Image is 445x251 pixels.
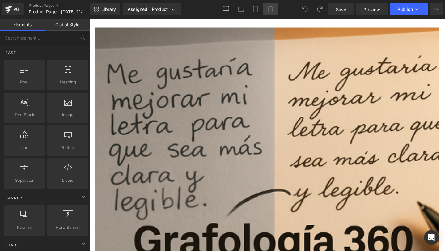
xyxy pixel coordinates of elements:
a: Tablet [248,3,263,15]
a: Laptop [233,3,248,15]
div: Open Intercom Messenger [424,230,439,245]
button: Undo [299,3,311,15]
a: v6 [2,3,24,15]
span: Heading [49,79,87,85]
button: More [430,3,443,15]
span: Button [49,144,87,151]
span: Product Page - [DATE] 21:18:06 [29,9,88,14]
a: Mobile [263,3,278,15]
a: Product Pages [29,3,100,8]
span: Image [49,112,87,118]
span: Save [336,6,346,13]
span: Parallax [6,224,43,231]
span: Separator [6,177,43,184]
a: Global Style [45,19,90,31]
span: Stack [5,242,20,248]
span: Base [5,50,17,56]
span: Publish [397,7,413,12]
a: Desktop [218,3,233,15]
span: Banner [5,195,23,201]
div: Assigned 1 Product [128,6,176,12]
div: v6 [12,5,20,13]
button: Publish [390,3,428,15]
a: New Library [90,3,120,15]
button: Redo [314,3,326,15]
a: Preview [356,3,388,15]
span: Hero Banner [49,224,87,231]
span: Liquid [49,177,87,184]
span: Preview [363,6,380,13]
span: Row [6,79,43,85]
span: Icon [6,144,43,151]
span: Library [101,6,116,12]
span: Text Block [6,112,43,118]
